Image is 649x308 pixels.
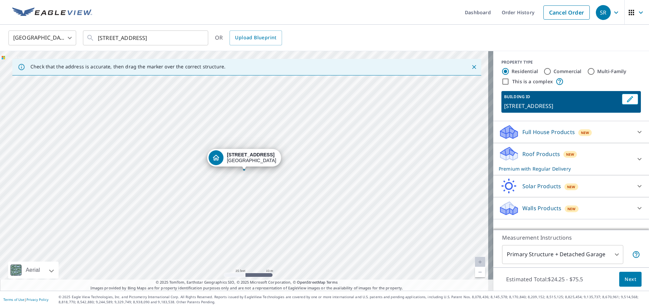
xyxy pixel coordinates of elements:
span: New [581,130,589,135]
span: © 2025 TomTom, Earthstar Geographics SIO, © 2025 Microsoft Corporation, © [156,280,338,285]
p: © 2025 Eagle View Technologies, Inc. and Pictometry International Corp. All Rights Reserved. Repo... [59,294,646,305]
p: Estimated Total: $24.25 - $75.5 [501,272,589,287]
img: EV Logo [12,7,92,18]
p: Measurement Instructions [502,234,640,242]
p: Roof Products [522,150,560,158]
p: [STREET_ADDRESS] [504,102,619,110]
a: Privacy Policy [26,297,48,302]
a: Terms [326,280,338,285]
div: Aerial [24,262,42,279]
div: [GEOGRAPHIC_DATA] [227,152,276,163]
a: OpenStreetMap [297,280,325,285]
span: Your report will include the primary structure and a detached garage if one exists. [632,250,640,259]
div: Primary Structure + Detached Garage [502,245,623,264]
a: Terms of Use [3,297,24,302]
span: New [567,184,576,190]
div: Dropped pin, building 1, Residential property, 3512 Paces Ferry Cir SE Smyrna, GA 30080 [207,149,281,170]
p: | [3,298,48,302]
button: Edit building 1 [622,94,638,105]
div: Solar ProductsNew [499,178,644,194]
span: Upload Blueprint [235,34,276,42]
button: Close [470,63,478,71]
span: Next [625,275,636,284]
p: Check that the address is accurate, then drag the marker over the correct structure. [30,64,225,70]
p: Premium with Regular Delivery [499,165,631,172]
label: Residential [512,68,538,75]
a: Current Level 20, Zoom In Disabled [475,257,485,267]
span: New [567,206,576,212]
div: Full House ProductsNew [499,124,644,140]
p: BUILDING ID [504,94,530,100]
button: Next [619,272,642,287]
div: OR [215,30,282,45]
a: Upload Blueprint [230,30,282,45]
div: Roof ProductsNewPremium with Regular Delivery [499,146,644,172]
p: Solar Products [522,182,561,190]
div: [GEOGRAPHIC_DATA] [8,28,76,47]
p: Full House Products [522,128,575,136]
label: Commercial [554,68,582,75]
div: Walls ProductsNew [499,200,644,216]
strong: [STREET_ADDRESS] [227,152,275,157]
div: Aerial [8,262,59,279]
input: Search by address or latitude-longitude [98,28,194,47]
div: SR [596,5,611,20]
span: New [566,152,575,157]
p: Walls Products [522,204,561,212]
div: PROPERTY TYPE [501,59,641,65]
label: Multi-Family [597,68,627,75]
a: Cancel Order [543,5,590,20]
a: Current Level 20, Zoom Out [475,267,485,277]
label: This is a complex [512,78,553,85]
